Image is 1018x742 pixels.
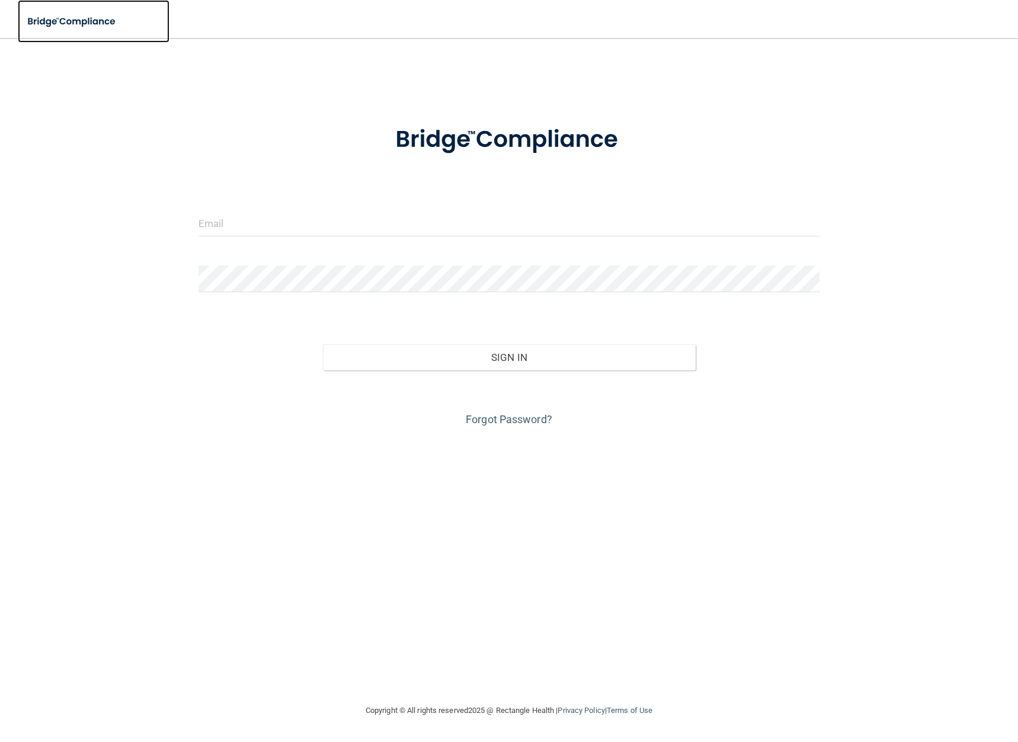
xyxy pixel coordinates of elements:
img: bridge_compliance_login_screen.278c3ca4.svg [371,109,647,171]
button: Sign In [323,344,696,370]
input: Email [199,210,819,236]
a: Terms of Use [607,706,652,715]
a: Privacy Policy [558,706,604,715]
img: bridge_compliance_login_screen.278c3ca4.svg [18,9,127,34]
a: Forgot Password? [466,413,552,426]
div: Copyright © All rights reserved 2025 @ Rectangle Health | | [293,692,725,730]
